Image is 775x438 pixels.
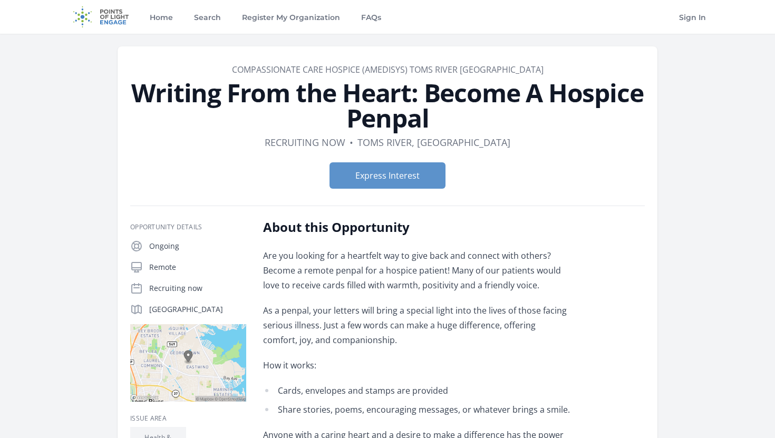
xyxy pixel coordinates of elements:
a: Compassionate Care Hospice (Amedisys) Toms River [GEOGRAPHIC_DATA] [232,64,544,75]
div: • [350,135,353,150]
p: Recruiting now [149,283,246,294]
h2: About this Opportunity [263,219,571,236]
img: Map [130,324,246,402]
p: How it works: [263,358,571,373]
button: Express Interest [330,162,445,189]
h3: Opportunity Details [130,223,246,231]
span: Cards, envelopes and stamps are provided [278,385,448,396]
p: Are you looking for a heartfelt way to give back and connect with others? Become a remote penpal ... [263,248,571,293]
p: Remote [149,262,246,272]
dd: Toms River, [GEOGRAPHIC_DATA] [357,135,510,150]
dd: Recruiting now [265,135,345,150]
p: As a penpal, your letters will bring a special light into the lives of those facing serious illne... [263,303,571,347]
span: Share stories, poems, encouraging messages, or whatever brings a smile. [278,404,570,415]
p: [GEOGRAPHIC_DATA] [149,304,246,315]
p: Ongoing [149,241,246,251]
h3: Issue area [130,414,246,423]
h1: Writing From the Heart: Become A Hospice Penpal [130,80,645,131]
